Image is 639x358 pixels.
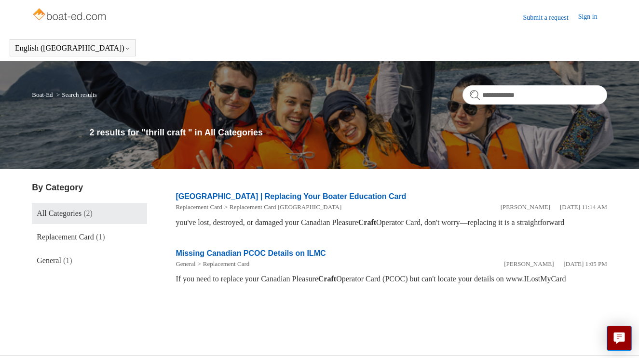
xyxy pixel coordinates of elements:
[176,260,195,267] a: General
[196,259,250,269] li: Replacement Card
[15,44,130,53] button: English ([GEOGRAPHIC_DATA])
[462,85,607,105] input: Search
[607,326,632,351] button: Live chat
[90,126,607,139] h1: 2 results for "thrill craft " in All Categories
[504,259,554,269] li: [PERSON_NAME]
[32,91,53,98] a: Boat-Ed
[96,233,105,241] span: (1)
[176,249,326,257] a: Missing Canadian PCOC Details on ILMC
[32,203,147,224] a: All Categories (2)
[37,209,82,217] span: All Categories
[32,181,147,194] h3: By Category
[176,259,195,269] li: General
[32,6,109,25] img: Boat-Ed Help Center home page
[318,275,336,283] em: Craft
[222,202,342,212] li: Replacement Card Canada
[501,202,550,212] li: [PERSON_NAME]
[176,192,406,200] a: [GEOGRAPHIC_DATA] | Replacing Your Boater Education Card
[523,13,578,23] a: Submit a request
[578,12,607,23] a: Sign in
[203,260,249,267] a: Replacement Card
[230,203,341,211] a: Replacement Card [GEOGRAPHIC_DATA]
[54,91,97,98] li: Search results
[32,91,54,98] li: Boat-Ed
[176,273,607,285] div: If you need to replace your Canadian Pleasure Operator Card (PCOC) but can't locate your details ...
[37,233,94,241] span: Replacement Card
[63,256,72,265] span: (1)
[83,209,93,217] span: (2)
[358,218,376,226] em: Craft
[176,217,607,228] div: you've lost, destroyed, or damaged your Canadian Pleasure Operator Card, don't worry—replacing it...
[176,203,222,211] a: Replacement Card
[37,256,61,265] span: General
[32,226,147,248] a: Replacement Card (1)
[563,260,607,267] time: 01/05/2024, 13:05
[176,202,222,212] li: Replacement Card
[560,203,607,211] time: 05/22/2024, 11:14
[32,250,147,271] a: General (1)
